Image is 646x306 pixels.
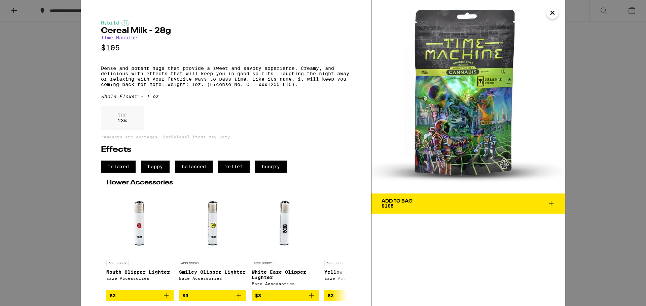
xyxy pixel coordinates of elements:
h2: Effects [101,146,351,154]
img: Eaze Accessories - Smiley Clipper Lighter [179,189,246,257]
p: Dense and potent nugs that provide a sweet and savory experience. Creamy, and delicious with effe... [101,65,351,87]
img: Eaze Accessories - Yellow BIC Lighter [332,189,384,257]
p: ACCESSORY [324,260,347,266]
button: Add to bag [179,290,246,301]
a: Open page for Mouth Clipper Lighter from Eaze Accessories [106,189,174,290]
button: Add to bag [106,290,174,301]
span: $3 [182,293,188,298]
a: Open page for Smiley Clipper Lighter from Eaze Accessories [179,189,246,290]
button: Add to bag [324,290,392,301]
span: $105 [382,203,394,209]
div: Eaze Accessories [106,276,174,280]
div: Eaze Accessories [324,276,392,280]
div: Eaze Accessories [179,276,246,280]
button: Add To Bag$105 [371,193,565,214]
button: Close [546,7,559,19]
p: ACCESSORY [179,260,201,266]
p: Yellow BIC Lighter [324,269,392,275]
span: relaxed [101,161,136,173]
p: Mouth Clipper Lighter [106,269,174,275]
span: Hi. Need any help? [4,5,48,10]
div: 23 % [101,106,144,130]
span: happy [141,161,170,173]
span: $3 [328,293,334,298]
img: hybridColor.svg [121,20,130,26]
p: ACCESSORY [106,260,129,266]
div: Eaze Accessories [252,281,319,286]
h2: Cereal Milk - 28g [101,27,351,35]
p: THC [118,113,127,118]
div: Add To Bag [382,199,412,204]
p: ACCESSORY [252,260,274,266]
a: Open page for White Eaze Clipper Lighter from Eaze Accessories [252,189,319,290]
p: White Eaze Clipper Lighter [252,269,319,280]
span: relief [218,161,250,173]
span: $3 [110,293,116,298]
p: Smiley Clipper Lighter [179,269,246,275]
img: Eaze Accessories - Mouth Clipper Lighter [106,189,174,257]
p: *Amounts are averages, individual items may vary. [101,135,351,139]
span: hungry [255,161,287,173]
a: Time Machine [101,35,137,40]
div: Whole Flower - 1 oz [101,94,351,99]
img: Eaze Accessories - White Eaze Clipper Lighter [252,189,319,257]
div: Hybrid [101,20,351,26]
button: Add to bag [252,290,319,301]
p: $105 [101,44,351,52]
h2: Flower Accessories [106,179,345,186]
a: Open page for Yellow BIC Lighter from Eaze Accessories [324,189,392,290]
span: balanced [175,161,213,173]
span: $3 [255,293,261,298]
